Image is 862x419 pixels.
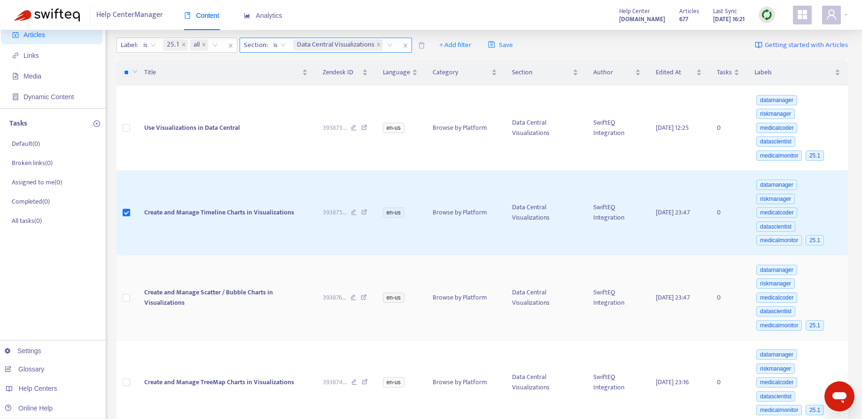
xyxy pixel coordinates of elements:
[756,265,797,275] span: datamanager
[202,42,206,48] span: close
[747,60,848,86] th: Labels
[586,171,649,256] td: SwiftEQ Integration
[713,14,745,24] strong: [DATE] 16:21
[315,60,375,86] th: Zendesk ID
[806,405,824,415] span: 25.1
[93,120,100,127] span: plus-circle
[12,158,53,168] p: Broken links ( 0 )
[5,404,53,412] a: Online Help
[656,377,689,387] span: [DATE] 23:16
[619,6,650,16] span: Help Center
[656,292,690,303] span: [DATE] 23:47
[756,150,802,161] span: medicalmonitor
[756,221,795,232] span: datascientist
[375,60,425,86] th: Language
[756,306,795,316] span: datascientist
[656,207,690,218] span: [DATE] 23:47
[679,14,688,24] strong: 677
[181,42,186,48] span: close
[190,40,208,51] span: all
[244,12,250,19] span: area-chart
[709,255,747,340] td: 0
[383,377,404,387] span: en-us
[756,235,802,245] span: medicalmonitor
[96,6,163,24] span: Help Center Manager
[806,320,824,331] span: 25.1
[14,8,80,22] img: Swifteq
[713,6,737,16] span: Last Sync
[586,60,649,86] th: Author
[679,6,699,16] span: Articles
[488,41,495,48] span: save
[756,377,797,387] span: medicalcoder
[12,73,19,79] span: file-image
[144,287,273,308] span: Create and Manage Scatter / Bubble Charts in Visualizations
[23,52,39,59] span: Links
[12,32,19,38] span: account-book
[586,255,649,340] td: SwiftEQ Integration
[425,171,505,256] td: Browse by Platform
[505,60,586,86] th: Section
[586,86,649,171] td: SwiftEQ Integration
[144,122,240,133] span: Use Visualizations in Data Central
[826,9,837,20] span: user
[399,40,412,51] span: close
[656,122,689,133] span: [DATE] 12:25
[756,320,802,331] span: medicalmonitor
[806,235,824,245] span: 25.1
[512,67,571,78] span: Section
[433,67,489,78] span: Category
[144,377,294,387] span: Create and Manage TreeMap Charts in Visualizations
[19,385,57,392] span: Help Centers
[756,278,795,289] span: riskmanager
[323,293,346,303] span: 393876 ...
[505,171,586,256] td: Data Central Visualizations
[432,38,479,53] button: + Add filter
[5,365,44,373] a: Glossary
[425,60,505,86] th: Category
[5,347,41,355] a: Settings
[717,67,732,78] span: Tasks
[225,40,237,51] span: close
[765,40,848,51] span: Getting started with Articles
[756,293,797,303] span: medicalcoder
[143,38,156,52] span: is
[824,381,854,411] iframe: Button to launch messaging window
[297,40,374,51] span: Data Central Visualizations
[709,60,747,86] th: Tasks
[709,86,747,171] td: 0
[756,95,797,105] span: datamanager
[383,67,410,78] span: Language
[756,207,797,218] span: medicalcoder
[425,255,505,340] td: Browse by Platform
[656,67,694,78] span: Edited At
[806,150,824,161] span: 25.1
[756,364,795,374] span: riskmanager
[383,207,404,218] span: en-us
[273,38,286,52] span: is
[194,40,200,51] span: all
[293,40,383,51] span: Data Central Visualizations
[619,14,665,24] a: [DOMAIN_NAME]
[756,349,797,360] span: datamanager
[488,40,513,51] span: Save
[709,171,747,256] td: 0
[376,42,381,48] span: close
[23,72,41,80] span: Media
[184,12,191,19] span: book
[648,60,709,86] th: Edited At
[12,197,50,206] p: Completed ( 0 )
[12,139,40,149] p: Default ( 0 )
[756,405,802,415] span: medicalmonitor
[12,94,19,100] span: container
[505,255,586,340] td: Data Central Visualizations
[439,40,472,51] span: + Add filter
[593,67,634,78] span: Author
[755,38,848,53] a: Getting started with Articles
[756,109,795,119] span: riskmanager
[505,86,586,171] td: Data Central Visualizations
[163,40,188,51] span: 25.1
[12,216,42,226] p: All tasks ( 0 )
[23,31,45,39] span: Articles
